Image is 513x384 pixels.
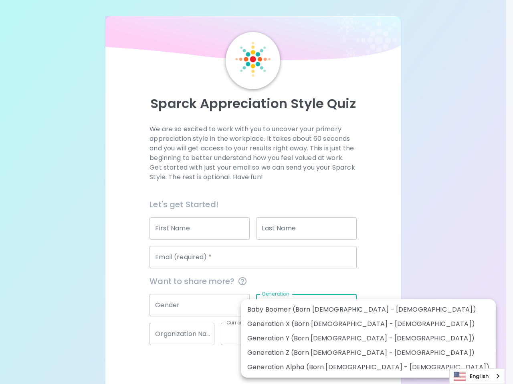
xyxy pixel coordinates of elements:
[450,369,505,384] a: English
[241,331,496,346] li: Generation Y (Born [DEMOGRAPHIC_DATA] - [DEMOGRAPHIC_DATA])
[241,317,496,331] li: Generation X (Born [DEMOGRAPHIC_DATA] - [DEMOGRAPHIC_DATA])
[449,368,505,384] div: Language
[241,302,496,317] li: Baby Boomer (Born [DEMOGRAPHIC_DATA] - [DEMOGRAPHIC_DATA])
[241,346,496,360] li: Generation Z (Born [DEMOGRAPHIC_DATA] - [DEMOGRAPHIC_DATA])
[241,360,496,374] li: Generation Alpha (Born [DEMOGRAPHIC_DATA] - [DEMOGRAPHIC_DATA])
[449,368,505,384] aside: Language selected: English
